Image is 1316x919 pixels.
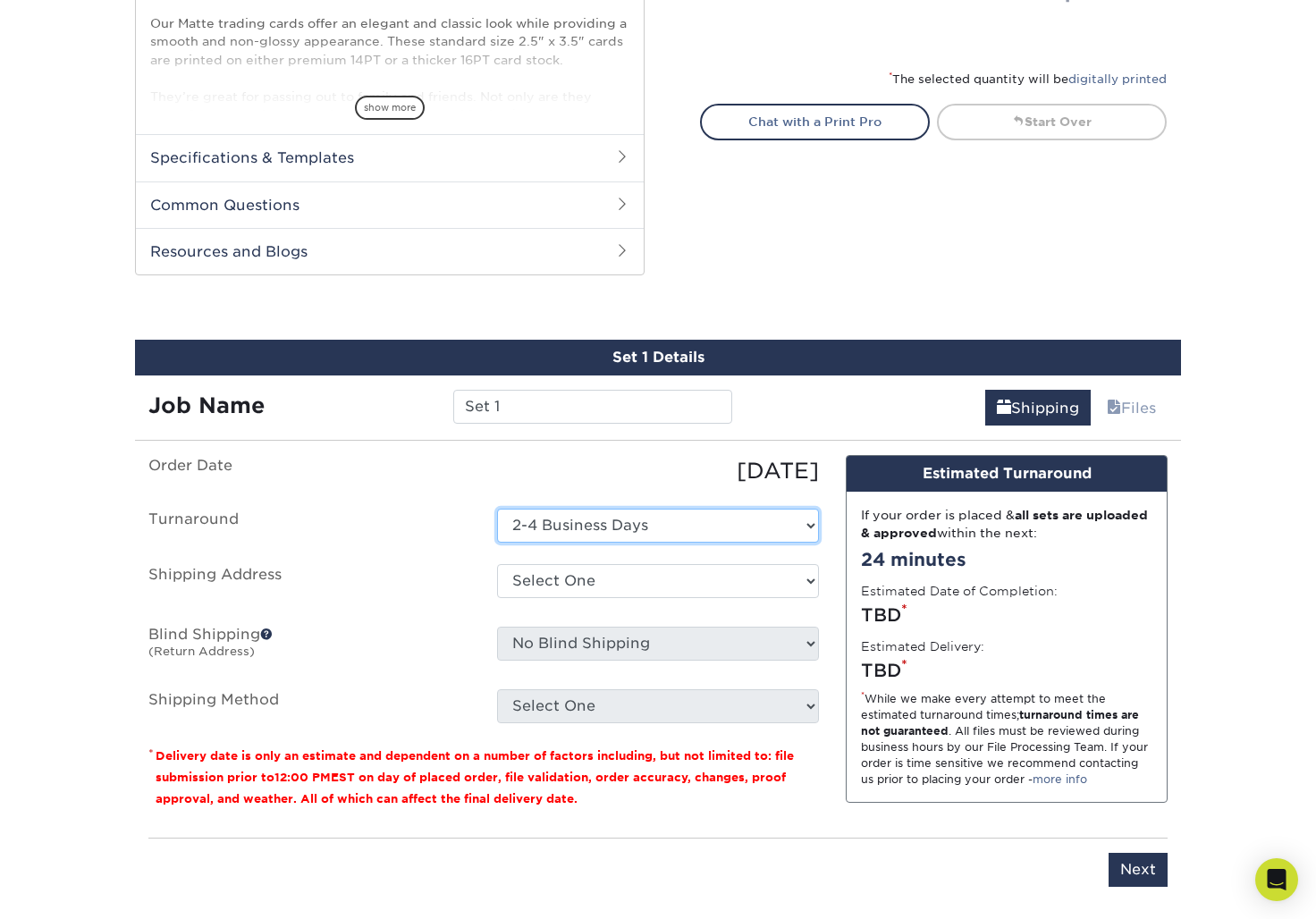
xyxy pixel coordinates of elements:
[1033,772,1087,786] a: more info
[135,509,484,543] label: Turnaround
[997,400,1011,417] span: shipping
[136,181,644,228] h2: Common Questions
[148,645,255,658] small: (Return Address)
[889,72,1167,86] small: The selected quantity will be
[861,602,1152,628] div: TBD
[453,390,731,424] input: Enter a job name
[484,455,832,487] div: [DATE]
[700,104,930,139] a: Chat with a Print Pro
[1107,400,1121,417] span: files
[136,134,644,181] h2: Specifications & Templates
[861,546,1152,573] div: 24 minutes
[861,691,1152,788] div: While we make every attempt to meet the estimated turnaround times; . All files must be reviewed ...
[1109,853,1168,887] input: Next
[135,627,484,668] label: Blind Shipping
[937,104,1167,139] a: Start Over
[135,340,1181,375] div: Set 1 Details
[985,390,1091,426] a: Shipping
[861,582,1058,600] label: Estimated Date of Completion:
[148,392,265,418] strong: Job Name
[355,96,425,120] span: show more
[1095,390,1168,426] a: Files
[1068,72,1167,86] a: digitally printed
[861,637,984,655] label: Estimated Delivery:
[861,506,1152,543] div: If your order is placed & within the next:
[135,564,484,605] label: Shipping Address
[135,455,484,487] label: Order Date
[274,771,331,784] span: 12:00 PM
[156,749,794,805] small: Delivery date is only an estimate and dependent on a number of factors including, but not limited...
[861,657,1152,684] div: TBD
[847,456,1167,492] div: Estimated Turnaround
[1255,858,1298,901] div: Open Intercom Messenger
[136,228,644,274] h2: Resources and Blogs
[861,708,1139,738] strong: turnaround times are not guaranteed
[135,689,484,723] label: Shipping Method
